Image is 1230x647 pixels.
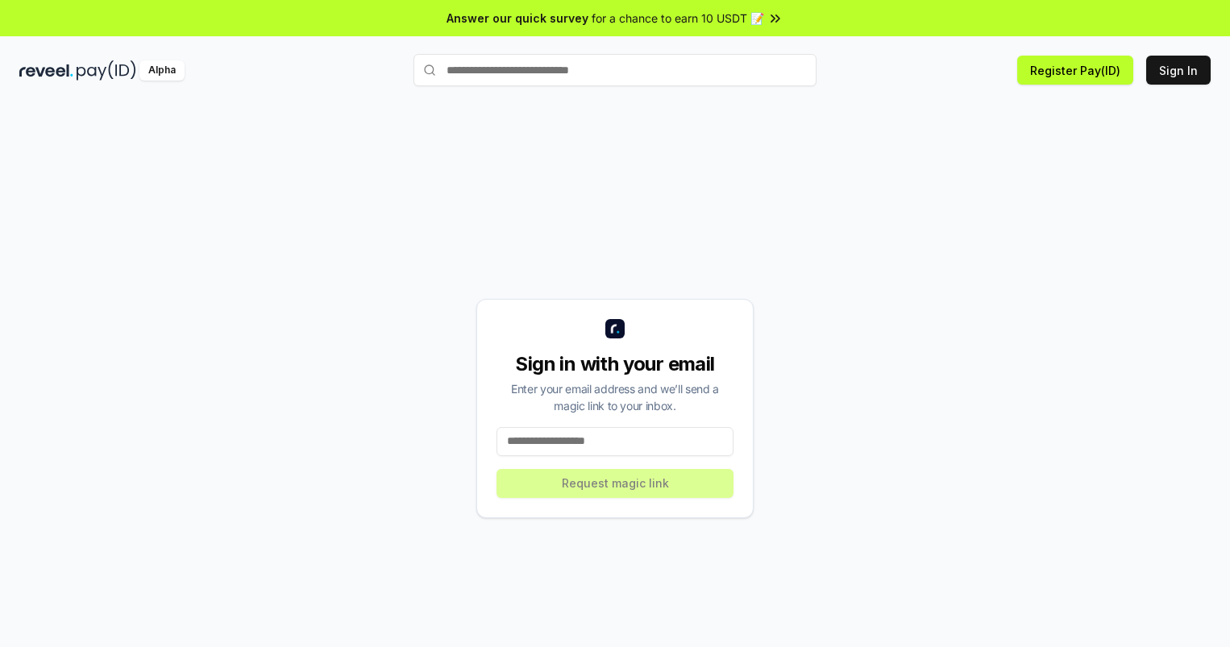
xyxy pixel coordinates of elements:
button: Register Pay(ID) [1017,56,1133,85]
div: Sign in with your email [497,351,733,377]
span: for a chance to earn 10 USDT 📝 [592,10,764,27]
div: Alpha [139,60,185,81]
div: Enter your email address and we’ll send a magic link to your inbox. [497,380,733,414]
img: pay_id [77,60,136,81]
img: reveel_dark [19,60,73,81]
button: Sign In [1146,56,1211,85]
img: logo_small [605,319,625,338]
span: Answer our quick survey [447,10,588,27]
